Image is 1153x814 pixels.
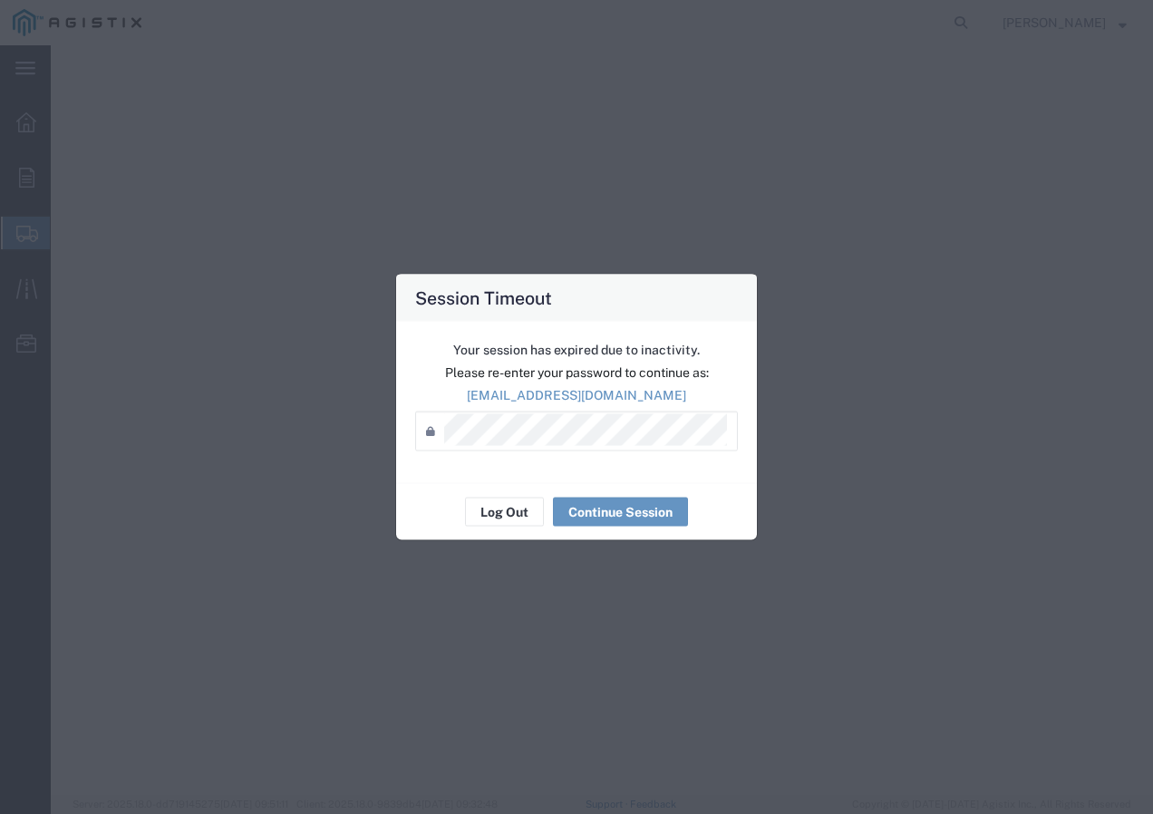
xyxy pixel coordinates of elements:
[415,285,552,311] h4: Session Timeout
[465,498,544,527] button: Log Out
[553,498,688,527] button: Continue Session
[415,386,738,405] p: [EMAIL_ADDRESS][DOMAIN_NAME]
[415,363,738,383] p: Please re-enter your password to continue as:
[415,341,738,360] p: Your session has expired due to inactivity.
